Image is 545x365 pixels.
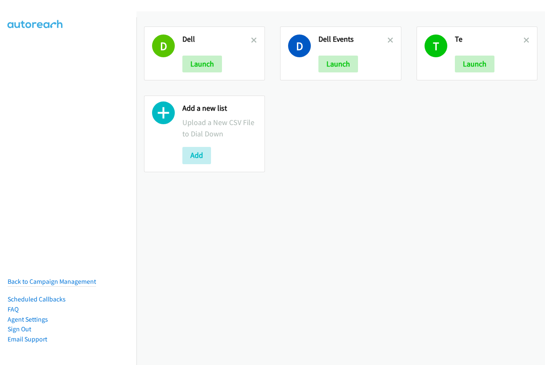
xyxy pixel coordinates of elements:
[8,277,96,285] a: Back to Campaign Management
[318,56,358,72] button: Launch
[182,104,257,113] h2: Add a new list
[152,35,175,57] h1: D
[8,295,66,303] a: Scheduled Callbacks
[182,117,257,139] p: Upload a New CSV File to Dial Down
[8,335,47,343] a: Email Support
[182,35,251,44] h2: Dell
[425,35,447,57] h1: T
[8,315,48,323] a: Agent Settings
[8,325,31,333] a: Sign Out
[318,35,387,44] h2: Dell Events
[288,35,311,57] h1: D
[182,56,222,72] button: Launch
[455,35,524,44] h2: Te
[182,147,211,164] button: Add
[455,56,494,72] button: Launch
[8,305,19,313] a: FAQ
